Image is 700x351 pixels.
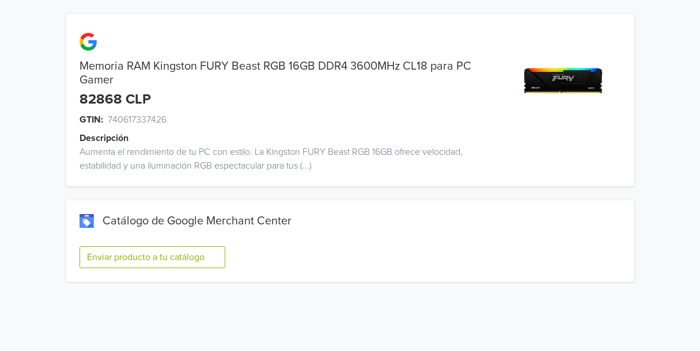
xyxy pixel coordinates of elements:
img: product_image [520,37,607,124]
button: Enviar producto a tu catálogo [80,246,225,268]
div: Catálogo de Google Merchant Center [80,214,621,228]
div: Descripción [80,131,506,145]
span: 740617337426 [108,113,167,127]
div: 82868 CLP [80,91,151,108]
div: Memoria RAM Kingston FURY Beast RGB 16GB DDR4 3600MHz CL18 para PC Gamer [66,59,493,87]
div: Aumenta el rendimiento de tu PC con estilo. La Kingston FURY Beast RGB 16GB ofrece velocidad, est... [66,145,493,173]
span: GTIN: [80,113,103,127]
